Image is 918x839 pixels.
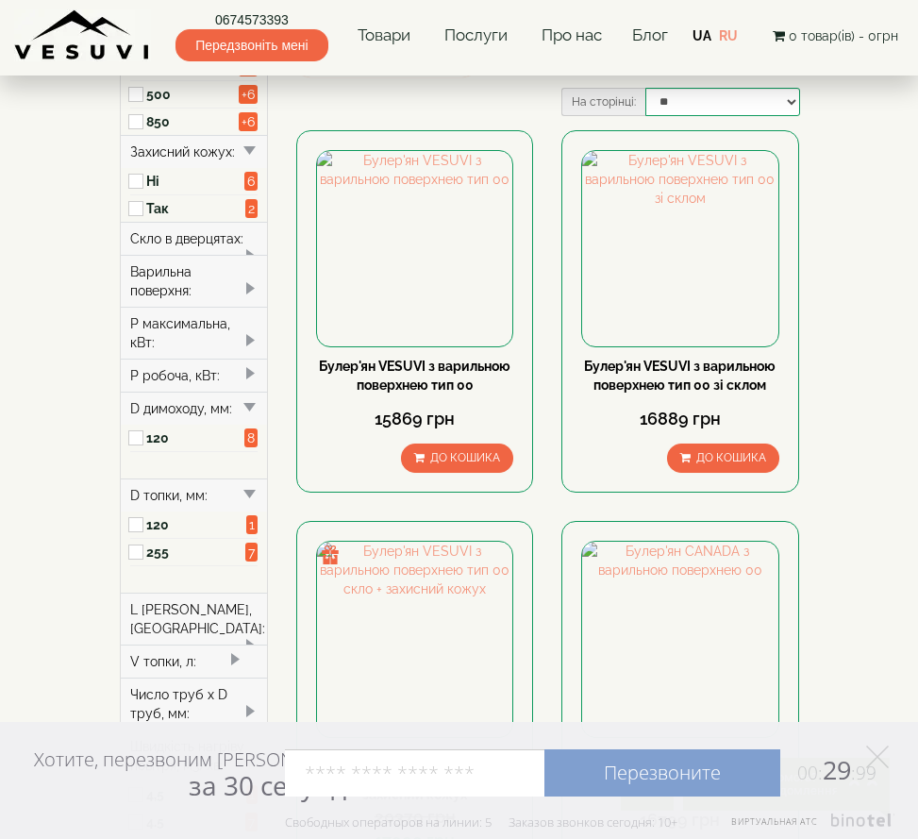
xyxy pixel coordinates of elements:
button: 0 товар(ів) - 0грн [767,25,904,46]
span: 6 [244,172,258,191]
a: Перезвоните [544,749,780,797]
label: 120 [146,428,245,447]
a: Послуги [440,14,512,58]
span: 29 [780,752,876,787]
div: 16889 грн [581,407,778,431]
span: за 30 секунд? [189,767,358,803]
img: Булер'ян CANADA з варильною поверхнею 00 [582,542,777,737]
label: Так [146,199,245,218]
span: До кошика [430,451,500,464]
img: Булер'ян VESUVI з варильною поверхнею тип 00 [317,151,512,346]
div: Хотите, перезвоним [PERSON_NAME] [34,747,358,800]
img: Булер'ян VESUVI з варильною поверхнею тип 00 зі склом [582,151,777,346]
span: 8 [244,428,258,447]
label: 120 [146,515,246,534]
div: Скло в дверцятах: [121,222,268,255]
img: gift [321,545,340,564]
span: До кошика [696,451,766,464]
div: Варильна поверхня: [121,255,268,307]
span: 7 [245,543,258,562]
a: RU [719,28,738,43]
label: На сторінці: [561,88,645,116]
div: P максимальна, кВт: [121,307,268,359]
label: 500 [146,85,240,104]
a: Товари [353,14,415,58]
a: Блог [632,25,668,44]
div: P робоча, кВт: [121,359,268,392]
div: V топки, л: [121,645,268,678]
label: 255 [146,543,246,562]
label: Ні [146,172,245,191]
span: Передзвоніть мені [175,29,327,61]
span: +6 [239,112,258,131]
div: L [PERSON_NAME], [GEOGRAPHIC_DATA]: [121,593,268,645]
div: 15869 грн [316,407,513,431]
span: 1 [246,515,258,534]
a: UA [693,28,711,43]
span: 00: [797,761,823,785]
div: Свободных операторов на линии: 5 Заказов звонков сегодня: 10+ [285,814,677,830]
div: D топки, мм: [121,478,268,512]
span: 0 товар(ів) - 0грн [789,28,898,43]
div: Число труб x D труб, мм: [121,678,268,730]
img: Завод VESUVI [14,9,151,61]
label: 850 [146,112,240,131]
a: Про нас [537,14,607,58]
a: 0674573393 [175,10,327,29]
div: Захисний кожух: [121,135,268,168]
span: +6 [239,85,258,104]
img: Булер'ян VESUVI з варильною поверхнею тип 00 скло + захисний кожух [317,542,512,737]
div: D димоходу, мм: [121,392,268,425]
a: Булер'ян VESUVI з варильною поверхнею тип 00 [319,359,510,393]
button: До кошика [401,444,513,473]
a: Булер'ян VESUVI з варильною поверхнею тип 00 зі склом [584,359,776,393]
span: 2 [245,199,258,218]
button: До кошика [667,444,779,473]
span: :99 [851,761,876,785]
